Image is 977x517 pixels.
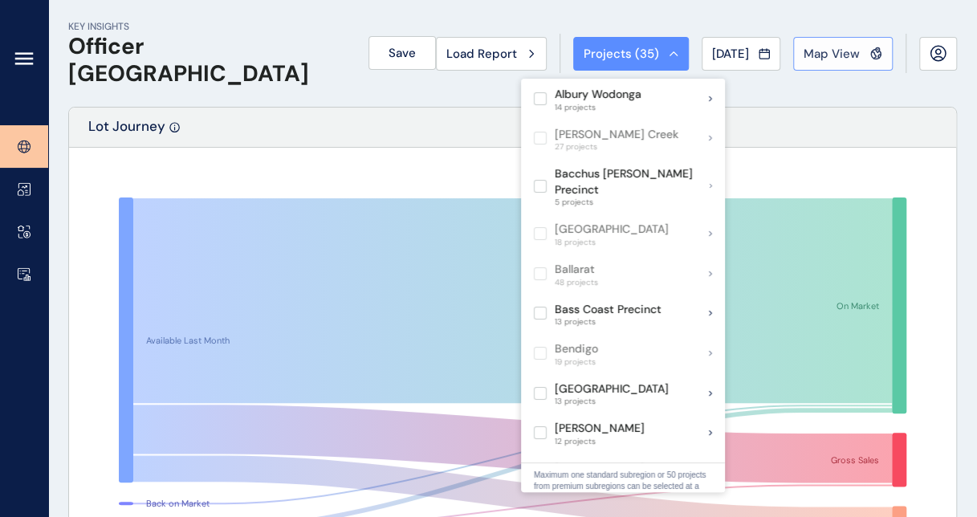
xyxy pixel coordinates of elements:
[555,197,710,207] span: 5 projects
[534,470,712,503] p: Maximum one standard subregion or 50 projects from premium subregions can be selected at a time.
[555,262,598,278] p: Ballarat
[584,46,659,62] span: Projects ( 35 )
[712,46,749,62] span: [DATE]
[555,222,669,238] p: [GEOGRAPHIC_DATA]
[793,37,893,71] button: Map View
[702,37,780,71] button: [DATE]
[88,117,165,147] p: Lot Journey
[555,278,598,287] span: 48 projects
[555,87,641,103] p: Albury Wodonga
[68,20,349,34] p: KEY INSIGHTS
[573,37,689,71] button: Projects (35)
[555,357,598,367] span: 19 projects
[446,46,517,62] span: Load Report
[555,238,669,247] span: 18 projects
[555,397,669,406] span: 13 projects
[555,381,669,397] p: [GEOGRAPHIC_DATA]
[555,142,678,152] span: 27 projects
[555,302,662,318] p: Bass Coast Precinct
[555,437,645,446] span: 12 projects
[368,36,436,70] button: Save
[555,421,645,437] p: [PERSON_NAME]
[436,37,547,71] button: Load Report
[555,461,692,477] p: [PERSON_NAME] Precinct
[555,341,598,357] p: Bendigo
[389,45,416,61] span: Save
[555,103,641,112] span: 14 projects
[555,166,710,197] p: Bacchus [PERSON_NAME] Precinct
[555,127,678,143] p: [PERSON_NAME] Creek
[555,317,662,327] span: 13 projects
[804,46,860,62] span: Map View
[68,33,349,87] h1: Officer [GEOGRAPHIC_DATA]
